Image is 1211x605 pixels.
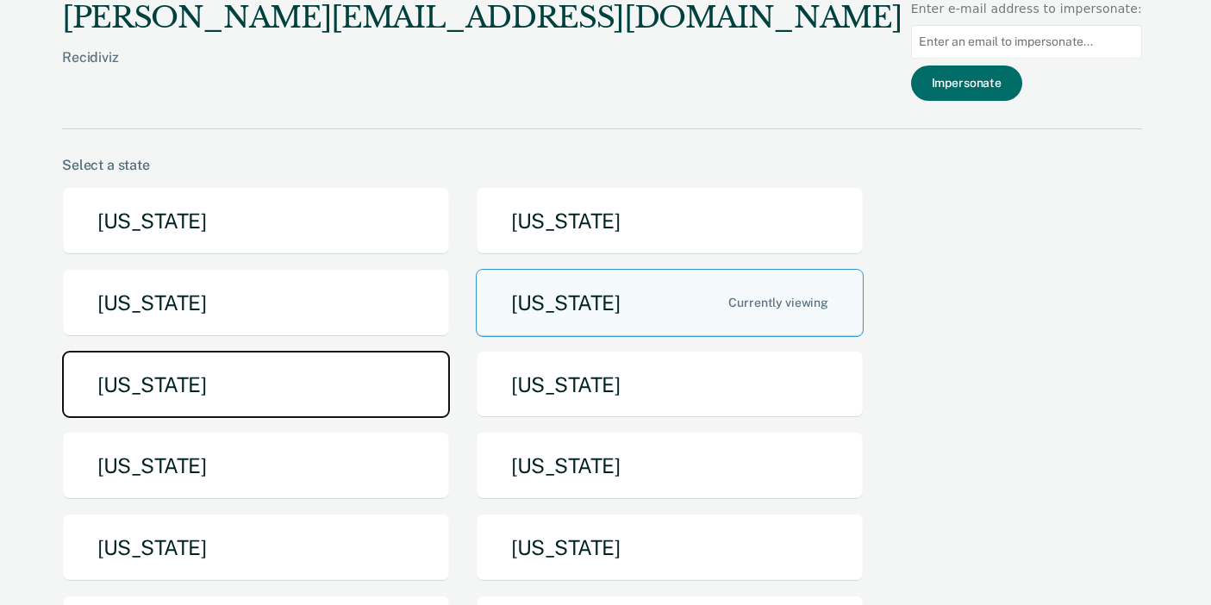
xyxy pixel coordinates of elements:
[476,269,864,337] button: [US_STATE]
[62,269,450,337] button: [US_STATE]
[911,65,1022,101] button: Impersonate
[62,157,1142,173] div: Select a state
[476,351,864,419] button: [US_STATE]
[62,351,450,419] button: [US_STATE]
[62,432,450,500] button: [US_STATE]
[476,514,864,582] button: [US_STATE]
[476,432,864,500] button: [US_STATE]
[62,514,450,582] button: [US_STATE]
[62,187,450,255] button: [US_STATE]
[911,25,1142,59] input: Enter an email to impersonate...
[476,187,864,255] button: [US_STATE]
[62,49,902,93] div: Recidiviz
